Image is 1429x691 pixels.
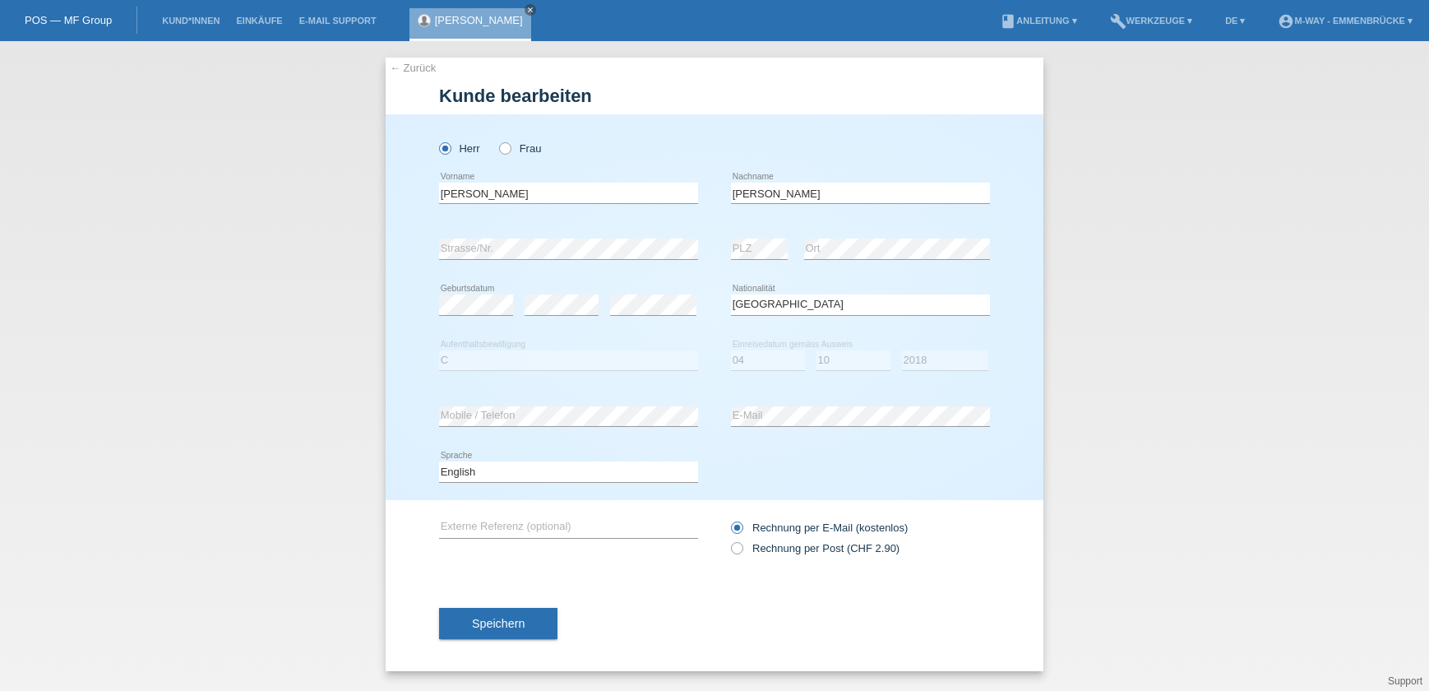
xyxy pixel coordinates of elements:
input: Herr [439,142,450,153]
input: Rechnung per Post (CHF 2.90) [731,542,742,563]
h1: Kunde bearbeiten [439,86,990,106]
a: Kund*innen [154,16,228,26]
a: buildWerkzeuge ▾ [1102,16,1201,26]
a: DE ▾ [1217,16,1253,26]
a: ← Zurück [390,62,436,74]
i: account_circle [1278,13,1294,30]
input: Frau [499,142,510,153]
span: Speichern [472,617,525,630]
label: Herr [439,142,480,155]
a: POS — MF Group [25,14,112,26]
i: build [1110,13,1126,30]
a: Einkäufe [228,16,290,26]
a: bookAnleitung ▾ [992,16,1084,26]
i: book [1000,13,1016,30]
label: Rechnung per E-Mail (kostenlos) [731,522,908,534]
a: [PERSON_NAME] [435,14,523,26]
input: Rechnung per E-Mail (kostenlos) [731,522,742,542]
i: close [526,6,534,14]
button: Speichern [439,608,557,639]
label: Frau [499,142,541,155]
a: close [525,4,536,16]
a: Support [1388,675,1422,687]
a: account_circlem-way - Emmenbrücke ▾ [1269,16,1421,26]
a: E-Mail Support [291,16,385,26]
label: Rechnung per Post (CHF 2.90) [731,542,899,554]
